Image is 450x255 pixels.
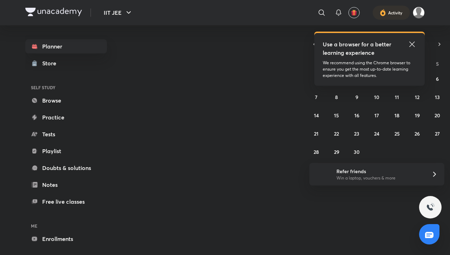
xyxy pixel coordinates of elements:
button: September 15, 2025 [331,110,342,121]
abbr: September 19, 2025 [415,112,420,119]
button: September 25, 2025 [391,128,403,139]
abbr: September 21, 2025 [314,130,319,137]
h5: Use a browser for a better learning experience [323,40,393,57]
abbr: September 13, 2025 [435,94,440,100]
button: September 17, 2025 [371,110,382,121]
a: Notes [25,178,107,192]
a: Doubts & solutions [25,161,107,175]
abbr: September 12, 2025 [415,94,419,100]
a: Planner [25,39,107,53]
abbr: September 16, 2025 [354,112,359,119]
button: September 9, 2025 [351,91,362,103]
button: September 30, 2025 [351,146,362,157]
a: Playlist [25,144,107,158]
abbr: September 30, 2025 [354,149,360,155]
a: Browse [25,93,107,107]
button: September 11, 2025 [391,91,403,103]
button: September 16, 2025 [351,110,362,121]
button: September 8, 2025 [331,91,342,103]
div: Store [42,59,60,67]
abbr: September 14, 2025 [314,112,319,119]
abbr: September 11, 2025 [395,94,399,100]
abbr: September 17, 2025 [374,112,379,119]
button: September 27, 2025 [432,128,443,139]
img: Tilak Soneji [413,7,425,19]
img: activity [380,8,386,17]
abbr: September 7, 2025 [315,94,317,100]
a: Practice [25,110,107,124]
button: September 19, 2025 [412,110,423,121]
abbr: Saturday [436,60,439,67]
abbr: September 20, 2025 [435,112,440,119]
button: September 12, 2025 [412,91,423,103]
img: avatar [351,9,357,16]
img: Company Logo [25,8,82,16]
abbr: September 9, 2025 [355,94,358,100]
button: September 13, 2025 [432,91,443,103]
a: Enrollments [25,232,107,246]
abbr: September 22, 2025 [334,130,339,137]
a: Company Logo [25,8,82,18]
button: September 20, 2025 [432,110,443,121]
button: September 18, 2025 [391,110,403,121]
abbr: September 15, 2025 [334,112,339,119]
button: September 10, 2025 [371,91,382,103]
a: Tests [25,127,107,141]
abbr: September 28, 2025 [314,149,319,155]
button: September 21, 2025 [311,128,322,139]
button: September 28, 2025 [311,146,322,157]
button: September 23, 2025 [351,128,362,139]
abbr: September 8, 2025 [335,94,338,100]
a: Free live classes [25,195,107,209]
abbr: September 23, 2025 [354,130,359,137]
h6: SELF STUDY [25,81,107,93]
abbr: September 27, 2025 [435,130,440,137]
abbr: September 29, 2025 [334,149,339,155]
button: September 22, 2025 [331,128,342,139]
h6: ME [25,220,107,232]
abbr: September 26, 2025 [414,130,420,137]
h6: Refer friends [336,168,423,175]
button: September 6, 2025 [432,73,443,84]
button: September 14, 2025 [311,110,322,121]
img: referral [315,167,329,181]
p: Win a laptop, vouchers & more [336,175,423,181]
p: We recommend using the Chrome browser to ensure you get the most up-to-date learning experience w... [323,60,416,79]
abbr: September 24, 2025 [374,130,379,137]
img: ttu [426,203,435,211]
button: September 26, 2025 [412,128,423,139]
button: September 29, 2025 [331,146,342,157]
a: Store [25,56,107,70]
abbr: September 6, 2025 [436,76,439,82]
button: IIT JEE [99,6,137,20]
button: September 7, 2025 [311,91,322,103]
abbr: September 18, 2025 [394,112,399,119]
button: September 24, 2025 [371,128,382,139]
abbr: September 25, 2025 [394,130,400,137]
button: avatar [348,7,360,18]
abbr: September 10, 2025 [374,94,379,100]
